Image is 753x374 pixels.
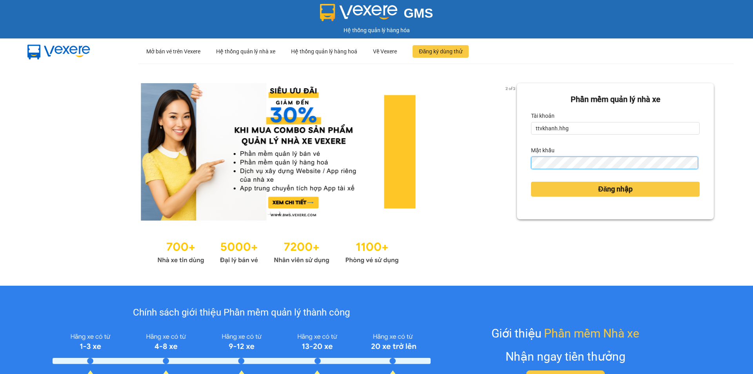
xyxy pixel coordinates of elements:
[267,211,270,214] li: slide item 1
[506,83,517,221] button: next slide / item
[53,305,430,320] div: Chính sách giới thiệu Phần mềm quản lý thành công
[373,39,397,64] div: Về Vexere
[276,211,280,214] li: slide item 2
[2,26,751,35] div: Hệ thống quản lý hàng hóa
[419,47,462,56] span: Đăng ký dùng thử
[216,39,275,64] div: Hệ thống quản lý nhà xe
[544,324,639,343] span: Phần mềm Nhà xe
[157,236,399,266] img: Statistics.png
[506,347,626,366] div: Nhận ngay tiền thưởng
[598,184,633,195] span: Đăng nhập
[531,93,700,106] div: Phần mềm quản lý nhà xe
[531,157,698,169] input: Mật khẩu
[531,109,555,122] label: Tài khoản
[20,38,98,64] img: mbUUG5Q.png
[491,324,639,343] div: Giới thiệu
[413,45,469,58] button: Đăng ký dùng thử
[320,4,398,21] img: logo 2
[320,12,433,18] a: GMS
[286,211,289,214] li: slide item 3
[531,144,555,157] label: Mật khẩu
[503,83,517,93] p: 2 of 3
[531,182,700,197] button: Đăng nhập
[404,6,433,20] span: GMS
[39,83,50,221] button: previous slide / item
[291,39,357,64] div: Hệ thống quản lý hàng hoá
[146,39,200,64] div: Mở bán vé trên Vexere
[531,122,700,135] input: Tài khoản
